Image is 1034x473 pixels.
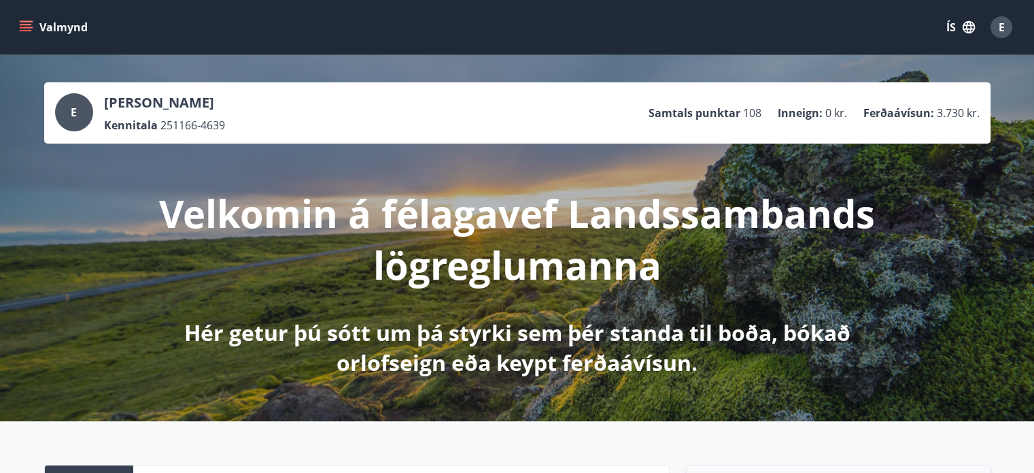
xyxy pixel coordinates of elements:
p: Hér getur þú sótt um þá styrki sem þér standa til boða, bókað orlofseign eða keypt ferðaávísun. [158,318,876,378]
span: 251166-4639 [160,118,225,133]
p: Samtals punktar [649,105,740,120]
span: E [71,105,77,120]
p: Ferðaávísun : [863,105,934,120]
span: 108 [743,105,761,120]
p: Kennitala [104,118,158,133]
p: Velkomin á félagavef Landssambands lögreglumanna [158,187,876,291]
button: menu [16,15,93,39]
span: 3.730 kr. [937,105,980,120]
button: E [985,11,1018,44]
button: ÍS [939,15,982,39]
span: 0 kr. [825,105,847,120]
p: Inneign : [778,105,823,120]
p: [PERSON_NAME] [104,93,225,112]
span: E [999,20,1005,35]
